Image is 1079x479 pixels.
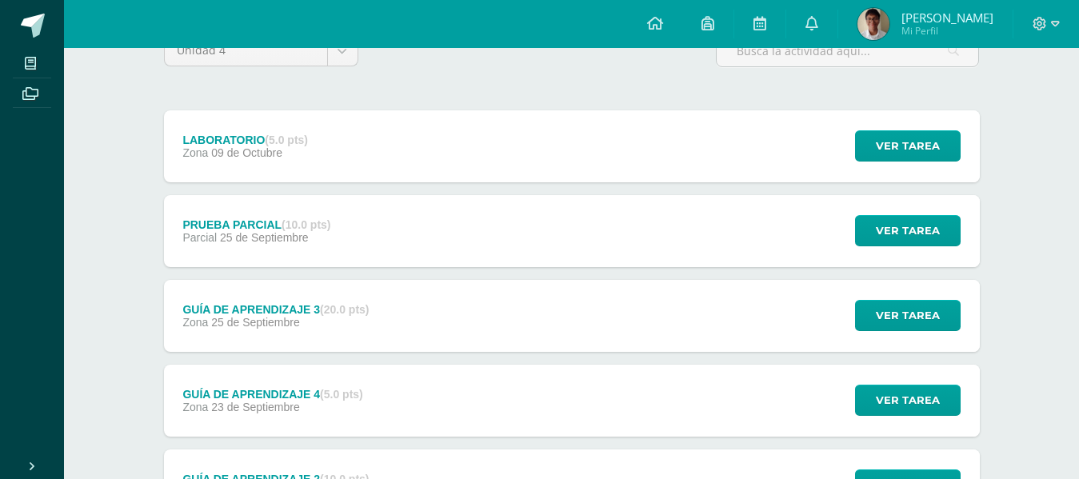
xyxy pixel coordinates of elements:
[265,134,308,146] strong: (5.0 pts)
[876,385,940,415] span: Ver tarea
[182,134,308,146] div: LABORATORIO
[876,301,940,330] span: Ver tarea
[182,146,208,159] span: Zona
[876,216,940,245] span: Ver tarea
[182,388,362,401] div: GUÍA DE APRENDIZAJE 4
[717,35,978,66] input: Busca la actividad aquí...
[182,401,208,413] span: Zona
[182,316,208,329] span: Zona
[876,131,940,161] span: Ver tarea
[165,35,358,66] a: Unidad 4
[901,24,993,38] span: Mi Perfil
[855,385,961,416] button: Ver tarea
[211,146,282,159] span: 09 de Octubre
[282,218,330,231] strong: (10.0 pts)
[855,215,961,246] button: Ver tarea
[211,316,300,329] span: 25 de Septiembre
[320,303,369,316] strong: (20.0 pts)
[211,401,300,413] span: 23 de Septiembre
[182,218,330,231] div: PRUEBA PARCIAL
[855,130,961,162] button: Ver tarea
[857,8,889,40] img: 6a39c81c776e3e6d465a9ebfd619b749.png
[901,10,993,26] span: [PERSON_NAME]
[220,231,309,244] span: 25 de Septiembre
[182,231,217,244] span: Parcial
[182,303,369,316] div: GUÍA DE APRENDIZAJE 3
[855,300,961,331] button: Ver tarea
[177,35,315,66] span: Unidad 4
[320,388,363,401] strong: (5.0 pts)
